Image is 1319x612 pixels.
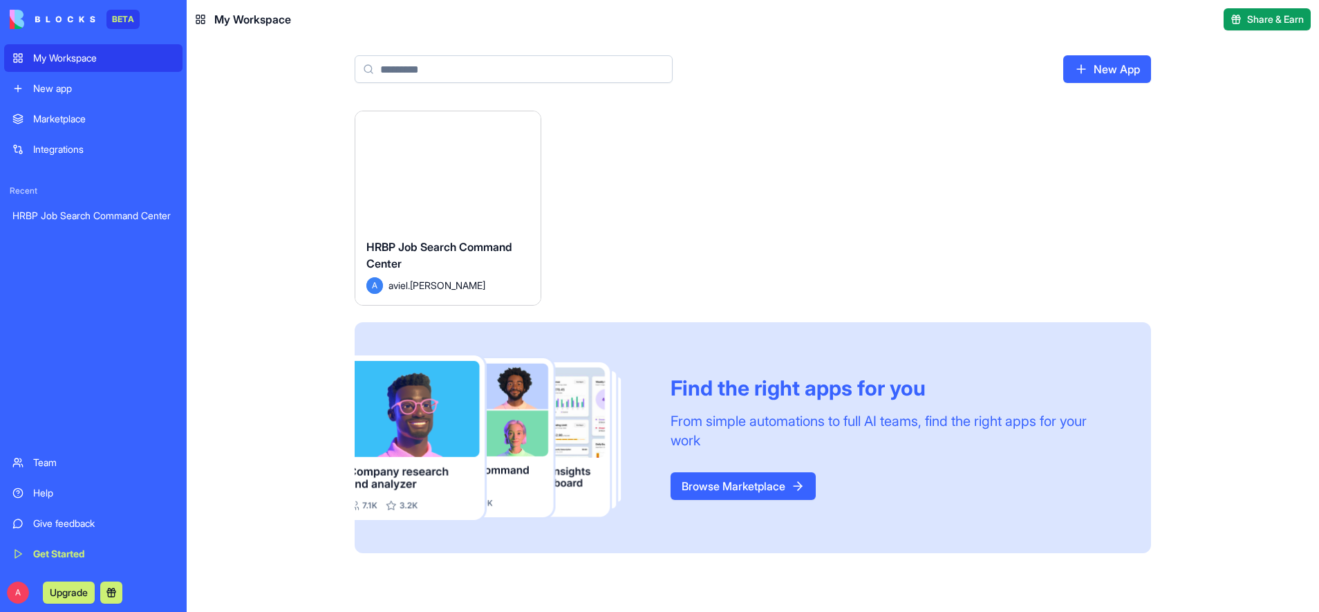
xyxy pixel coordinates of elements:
[12,209,174,223] div: HRBP Job Search Command Center
[366,240,512,270] span: HRBP Job Search Command Center
[10,10,95,29] img: logo
[355,355,648,521] img: Frame_181_egmpey.png
[1247,12,1304,26] span: Share & Earn
[4,136,183,163] a: Integrations
[33,142,174,156] div: Integrations
[4,75,183,102] a: New app
[1224,8,1311,30] button: Share & Earn
[389,278,485,293] span: aviel.[PERSON_NAME]
[366,277,383,294] span: A
[33,456,174,470] div: Team
[10,10,140,29] a: BETA
[4,185,183,196] span: Recent
[4,202,183,230] a: HRBP Job Search Command Center
[33,547,174,561] div: Get Started
[214,11,291,28] span: My Workspace
[4,479,183,507] a: Help
[4,105,183,133] a: Marketplace
[106,10,140,29] div: BETA
[671,375,1118,400] div: Find the right apps for you
[4,449,183,476] a: Team
[7,582,29,604] span: A
[33,486,174,500] div: Help
[33,51,174,65] div: My Workspace
[4,540,183,568] a: Get Started
[4,44,183,72] a: My Workspace
[33,112,174,126] div: Marketplace
[43,582,95,604] button: Upgrade
[671,472,816,500] a: Browse Marketplace
[4,510,183,537] a: Give feedback
[33,517,174,530] div: Give feedback
[671,411,1118,450] div: From simple automations to full AI teams, find the right apps for your work
[1063,55,1151,83] a: New App
[33,82,174,95] div: New app
[355,111,541,306] a: HRBP Job Search Command CenterAaviel.[PERSON_NAME]
[43,585,95,599] a: Upgrade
